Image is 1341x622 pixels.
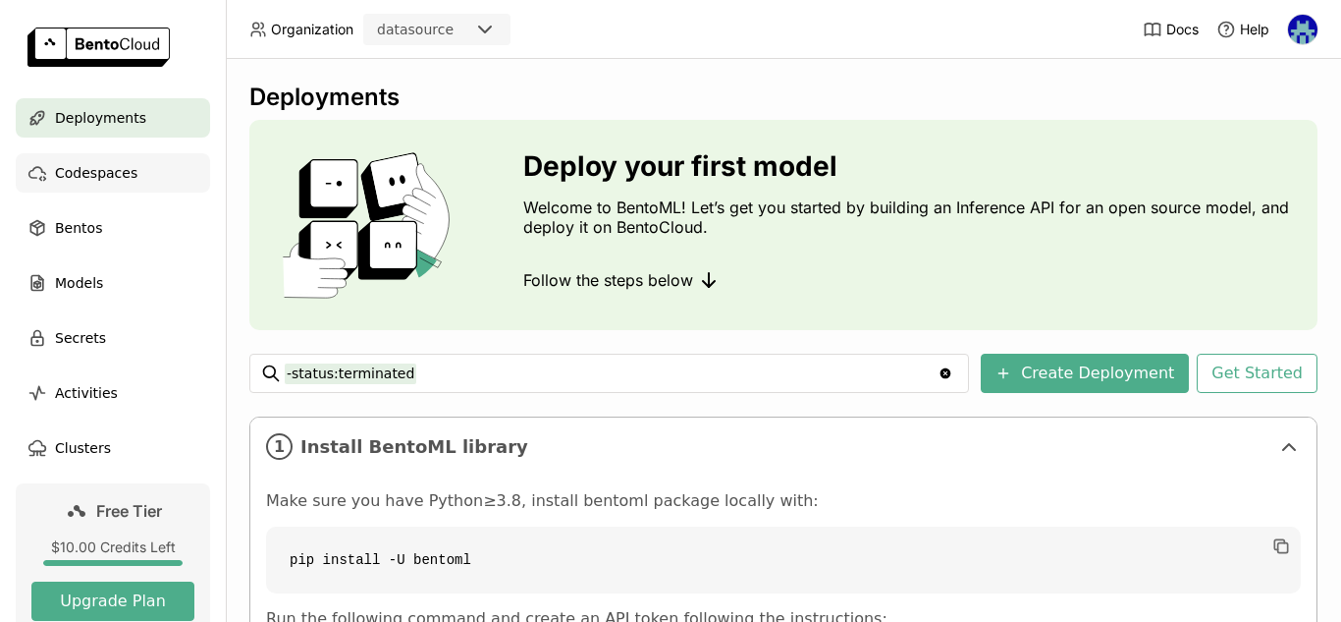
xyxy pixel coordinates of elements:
a: Models [16,263,210,303]
a: Bentos [16,208,210,248]
p: Make sure you have Python≥3.8, install bentoml package locally with: [266,491,1301,511]
code: pip install -U bentoml [266,527,1301,594]
span: Docs [1166,21,1199,38]
a: Activities [16,373,210,413]
span: Clusters [55,436,111,460]
span: Secrets [55,326,106,350]
button: Get Started [1197,354,1317,393]
button: Create Deployment [981,354,1189,393]
span: Free Tier [96,501,162,521]
div: Deployments [249,83,1317,112]
a: Clusters [16,428,210,468]
a: Docs [1143,20,1199,39]
div: datasource [377,20,454,39]
svg: Clear value [938,366,953,381]
span: Activities [55,381,118,405]
span: Bentos [55,216,102,240]
img: aravind s [1288,15,1317,44]
img: cover onboarding [265,151,476,299]
input: Search [285,358,938,389]
p: Welcome to BentoML! Let’s get you started by building an Inference API for an open source model, ... [523,198,1299,237]
a: Secrets [16,318,210,358]
a: Deployments [16,98,210,138]
div: Help [1216,20,1269,39]
img: logo [27,28,170,67]
span: Help [1240,21,1269,38]
span: Deployments [55,106,146,130]
span: Follow the steps below [523,270,693,290]
input: Selected datasource. [456,21,457,40]
i: 1 [266,433,293,460]
div: 1Install BentoML library [250,418,1316,476]
a: Codespaces [16,153,210,193]
h3: Deploy your first model [523,150,1299,182]
span: Organization [271,21,353,38]
span: Codespaces [55,161,137,185]
span: Models [55,271,103,295]
div: $10.00 Credits Left [31,538,194,556]
span: Install BentoML library [300,436,1269,458]
button: Upgrade Plan [31,582,194,621]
